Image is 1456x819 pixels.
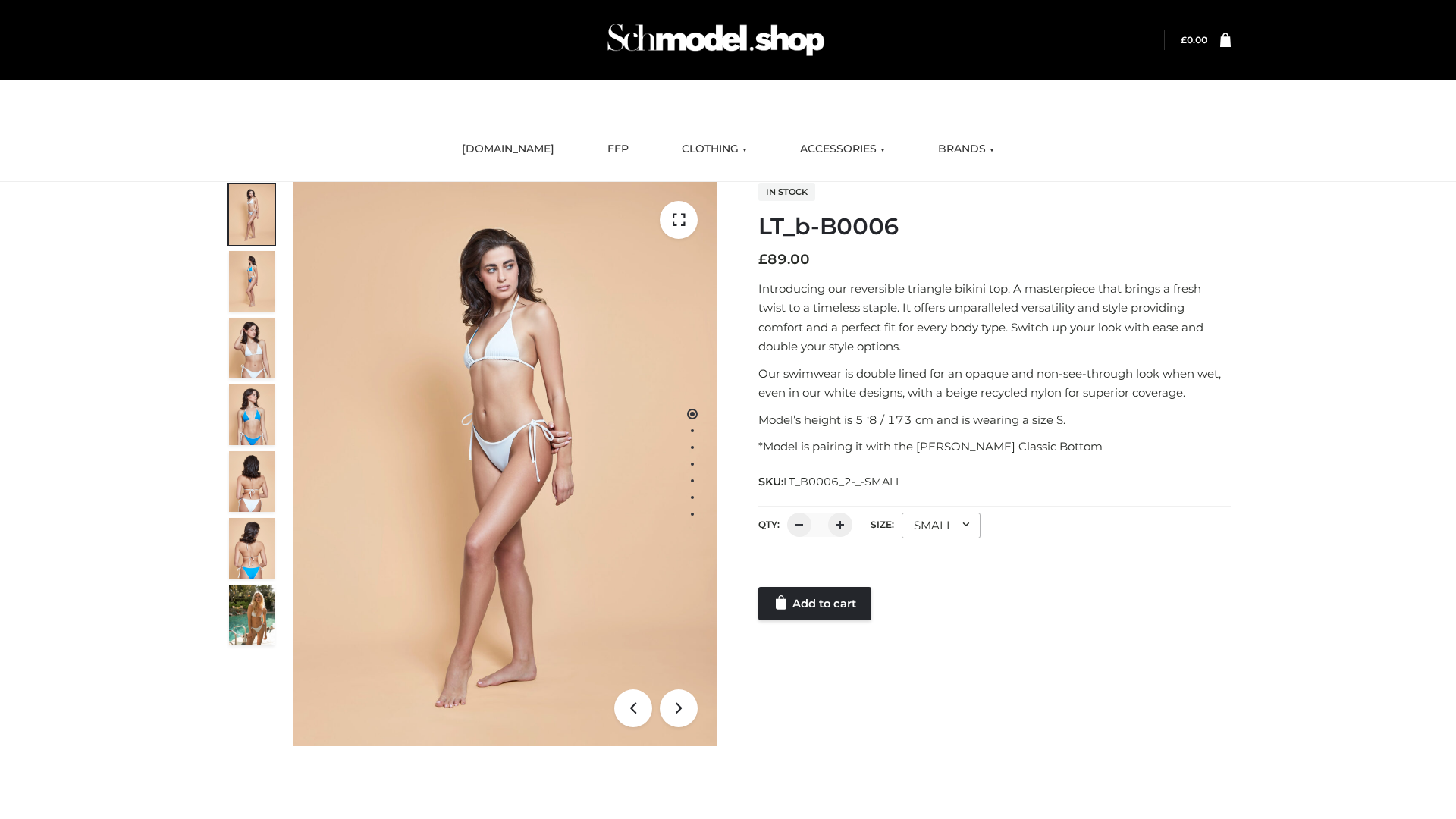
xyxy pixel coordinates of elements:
[758,587,871,620] a: Add to cart
[229,384,275,445] img: ArielClassicBikiniTop_CloudNine_AzureSky_OW114ECO_4-scaled.jpg
[758,410,1231,430] p: Model’s height is 5 ‘8 / 173 cm and is wearing a size S.
[229,451,275,512] img: ArielClassicBikiniTop_CloudNine_AzureSky_OW114ECO_7-scaled.jpg
[229,585,275,645] img: Arieltop_CloudNine_AzureSky2.jpg
[758,213,1231,240] h1: LT_b-B0006
[758,279,1231,356] p: Introducing our reversible triangle bikini top. A masterpiece that brings a fresh twist to a time...
[670,133,758,166] a: CLOTHING
[229,184,275,245] img: ArielClassicBikiniTop_CloudNine_AzureSky_OW114ECO_1-scaled.jpg
[450,133,566,166] a: [DOMAIN_NAME]
[758,472,903,491] span: SKU:
[229,318,275,378] img: ArielClassicBikiniTop_CloudNine_AzureSky_OW114ECO_3-scaled.jpg
[758,183,815,201] span: In stock
[927,133,1006,166] a: BRANDS
[783,475,902,488] span: LT_B0006_2-_-SMALL
[602,10,830,70] img: Schmodel Admin 964
[229,251,275,312] img: ArielClassicBikiniTop_CloudNine_AzureSky_OW114ECO_2-scaled.jpg
[229,518,275,579] img: ArielClassicBikiniTop_CloudNine_AzureSky_OW114ECO_8-scaled.jpg
[1181,34,1207,45] a: £0.00
[758,519,780,530] label: QTY:
[758,251,810,268] bdi: 89.00
[596,133,640,166] a: FFP
[902,513,981,538] div: SMALL
[1181,34,1207,45] bdi: 0.00
[758,251,767,268] span: £
[293,182,717,746] img: ArielClassicBikiniTop_CloudNine_AzureSky_OW114ECO_1
[758,437,1231,457] p: *Model is pairing it with the [PERSON_NAME] Classic Bottom
[789,133,896,166] a: ACCESSORIES
[1181,34,1187,45] span: £
[871,519,894,530] label: Size:
[758,364,1231,403] p: Our swimwear is double lined for an opaque and non-see-through look when wet, even in our white d...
